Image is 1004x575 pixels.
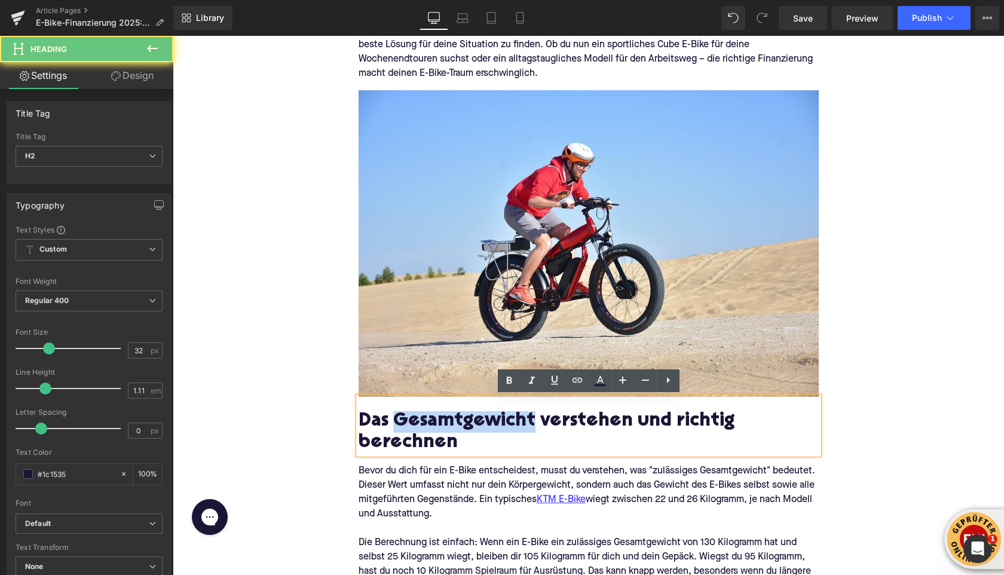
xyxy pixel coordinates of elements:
[16,277,163,286] div: Font Weight
[16,225,163,234] div: Text Styles
[25,151,35,160] b: H2
[16,543,163,552] div: Text Transform
[364,457,413,471] a: KTM E-Bike
[36,18,151,27] span: E-Bike-Finanzierung 2025: Diese Möglichkeiten gibt es
[898,6,971,30] button: Publish
[89,62,176,89] a: Design
[448,6,477,30] a: Laptop
[36,6,173,16] a: Article Pages
[846,12,878,25] span: Preview
[750,6,774,30] button: Redo
[16,499,163,507] div: Font
[963,534,992,563] iframe: Intercom live chat
[38,467,114,481] input: Color
[151,427,161,435] span: px
[13,459,61,503] iframe: Gorgias live chat messenger
[793,12,813,25] span: Save
[151,387,161,394] span: em
[30,44,67,54] span: Heading
[975,6,999,30] button: More
[16,102,51,118] div: Title Tag
[16,368,163,377] div: Line Height
[506,6,534,30] a: Mobile
[186,428,646,485] p: Bevor du dich für ein E-Bike entscheidest, musst du verstehen, was "zulässiges Gesamtgewicht" bed...
[721,6,745,30] button: Undo
[16,194,65,210] div: Typography
[186,375,646,418] h2: Das Gesamtgewicht verstehen und richtig berechnen
[25,296,69,305] b: Regular 400
[133,464,162,485] div: %
[477,6,506,30] a: Tablet
[186,500,646,557] p: Die Berechnung ist einfach: Wenn ein E-Bike ein zulässiges Gesamtgewicht von 130 Kilogramm hat un...
[420,6,448,30] a: Desktop
[16,328,163,337] div: Font Size
[16,408,163,417] div: Letter Spacing
[16,133,163,141] div: Title Tag
[832,6,893,30] a: Preview
[196,13,224,23] span: Library
[39,244,67,255] b: Custom
[25,562,44,571] b: None
[151,347,161,354] span: px
[25,519,51,529] i: Default
[173,6,232,30] a: New Library
[912,13,942,23] span: Publish
[988,534,997,544] span: 1
[16,448,163,457] div: Text Color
